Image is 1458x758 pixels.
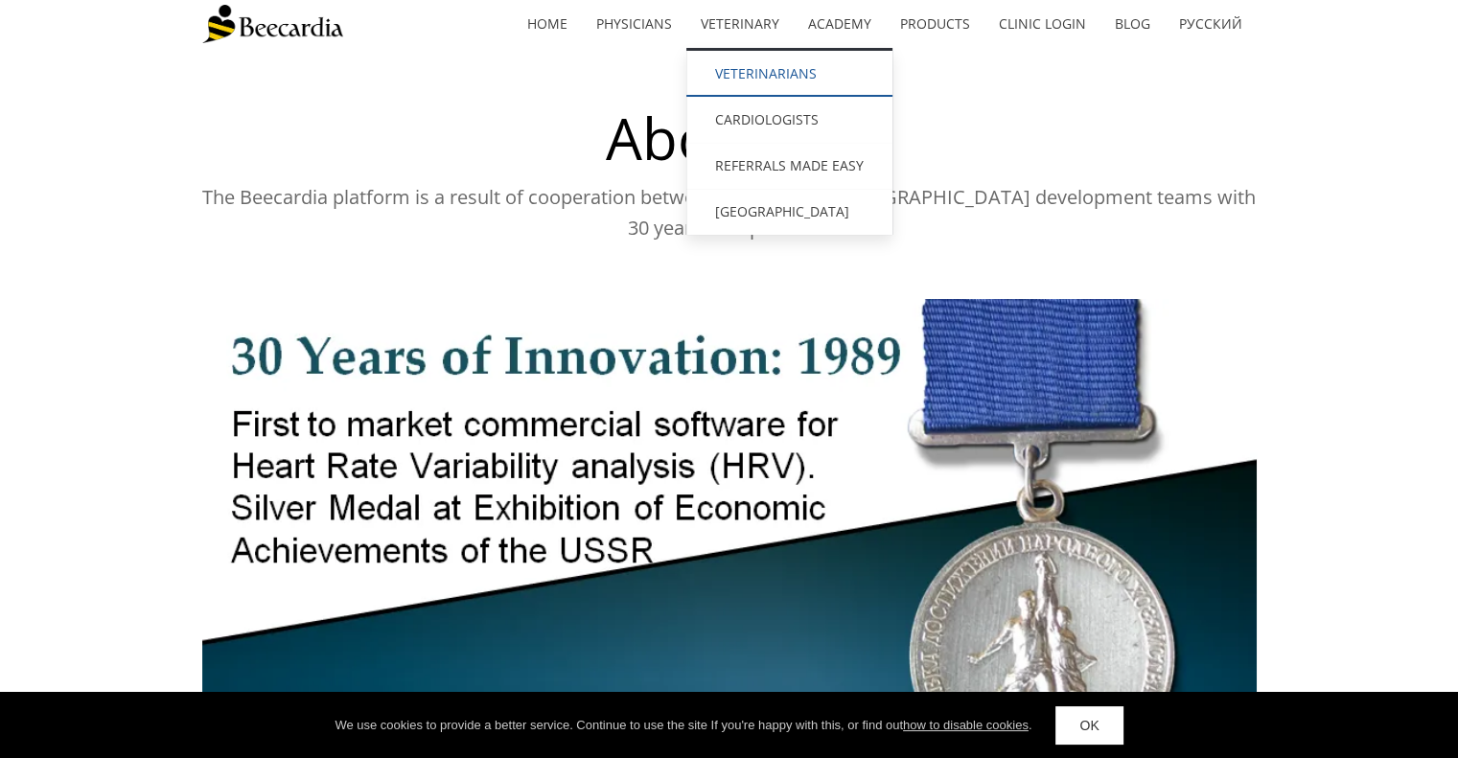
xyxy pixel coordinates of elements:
[1165,2,1257,46] a: Русский
[686,51,892,97] a: Veterinarians
[202,5,343,43] img: Beecardia
[984,2,1100,46] a: Clinic Login
[606,99,853,177] span: About Us
[686,97,892,143] a: Cardiologists
[686,143,892,189] a: Referrals Made Easy
[794,2,886,46] a: Academy
[1055,706,1122,745] a: OK
[513,2,582,46] a: home
[886,2,984,46] a: Products
[686,189,892,235] a: [GEOGRAPHIC_DATA]
[582,2,686,46] a: Physicians
[1100,2,1165,46] a: Blog
[335,716,1031,735] div: We use cookies to provide a better service. Continue to use the site If you're happy with this, o...
[686,2,794,46] a: Veterinary
[202,184,1256,241] span: The Beecardia platform is a result of cooperation between Israeli and [DEMOGRAPHIC_DATA] developm...
[903,718,1029,732] a: how to disable cookies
